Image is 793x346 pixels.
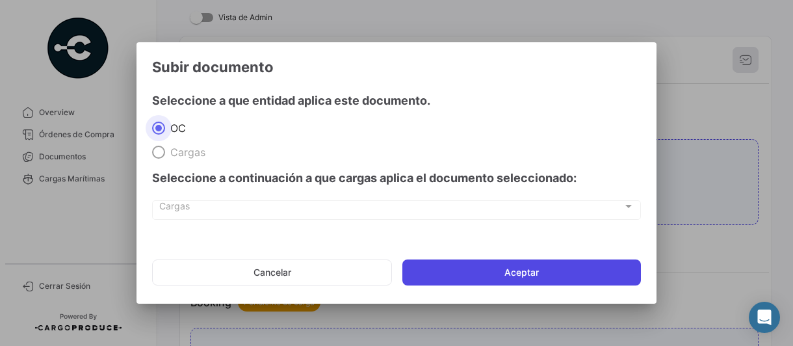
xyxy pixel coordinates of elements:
[152,169,641,187] h4: Seleccione a continuación a que cargas aplica el documento seleccionado:
[152,92,430,110] h4: Seleccione a que entidad aplica este documento.
[402,259,641,286] button: Aceptar
[749,302,780,333] div: Abrir Intercom Messenger
[159,204,623,215] span: Cargas
[165,122,186,135] span: OC
[152,259,392,286] button: Cancelar
[165,146,205,159] span: Cargas
[152,58,641,76] h3: Subir documento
